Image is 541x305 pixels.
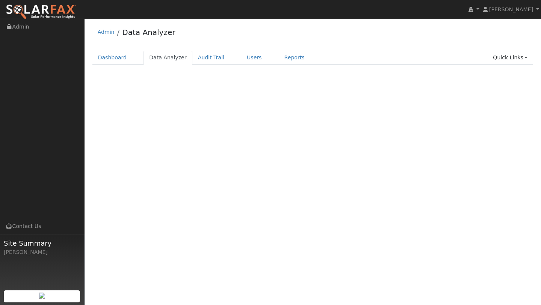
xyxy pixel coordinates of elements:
[6,4,76,20] img: SolarFax
[192,51,230,65] a: Audit Trail
[4,248,80,256] div: [PERSON_NAME]
[144,51,192,65] a: Data Analyzer
[92,51,133,65] a: Dashboard
[98,29,115,35] a: Admin
[279,51,310,65] a: Reports
[241,51,267,65] a: Users
[39,293,45,299] img: retrieve
[487,51,533,65] a: Quick Links
[122,28,175,37] a: Data Analyzer
[489,6,533,12] span: [PERSON_NAME]
[4,238,80,248] span: Site Summary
